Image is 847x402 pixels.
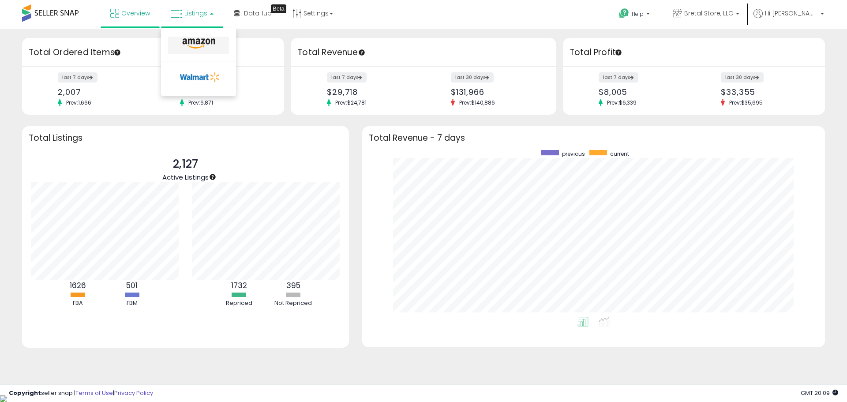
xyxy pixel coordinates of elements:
[358,49,366,56] div: Tooltip anchor
[267,299,320,308] div: Not Repriced
[610,150,629,158] span: current
[603,99,641,106] span: Prev: $6,339
[599,87,687,97] div: $8,005
[29,135,342,141] h3: Total Listings
[75,389,113,397] a: Terms of Use
[615,49,622,56] div: Tooltip anchor
[58,87,146,97] div: 2,007
[9,389,153,398] div: seller snap | |
[62,99,96,106] span: Prev: 1,666
[684,9,733,18] span: Bretal Store, LLC
[753,9,824,29] a: Hi [PERSON_NAME]
[632,10,644,18] span: Help
[451,72,494,83] label: last 30 days
[286,280,300,291] b: 395
[369,135,818,141] h3: Total Revenue - 7 days
[801,389,838,397] span: 2025-10-9 20:09 GMT
[58,72,97,83] label: last 7 days
[113,49,121,56] div: Tooltip anchor
[327,87,417,97] div: $29,718
[327,72,367,83] label: last 7 days
[562,150,585,158] span: previous
[455,99,499,106] span: Prev: $140,886
[244,9,272,18] span: DataHub
[9,389,41,397] strong: Copyright
[70,280,86,291] b: 1626
[126,280,138,291] b: 501
[213,299,266,308] div: Repriced
[297,46,550,59] h3: Total Revenue
[114,389,153,397] a: Privacy Policy
[612,1,659,29] a: Help
[721,72,764,83] label: last 30 days
[51,299,104,308] div: FBA
[121,9,150,18] span: Overview
[162,156,209,173] p: 2,127
[231,280,247,291] b: 1732
[180,87,269,97] div: 7,811
[162,173,209,182] span: Active Listings
[331,99,371,106] span: Prev: $24,781
[570,46,818,59] h3: Total Profit
[209,173,217,181] div: Tooltip anchor
[725,99,767,106] span: Prev: $35,695
[29,46,277,59] h3: Total Ordered Items
[721,87,810,97] div: $33,355
[184,9,207,18] span: Listings
[184,99,217,106] span: Prev: 6,871
[451,87,541,97] div: $131,966
[599,72,638,83] label: last 7 days
[618,8,630,19] i: Get Help
[271,4,286,13] div: Tooltip anchor
[105,299,158,308] div: FBM
[765,9,818,18] span: Hi [PERSON_NAME]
